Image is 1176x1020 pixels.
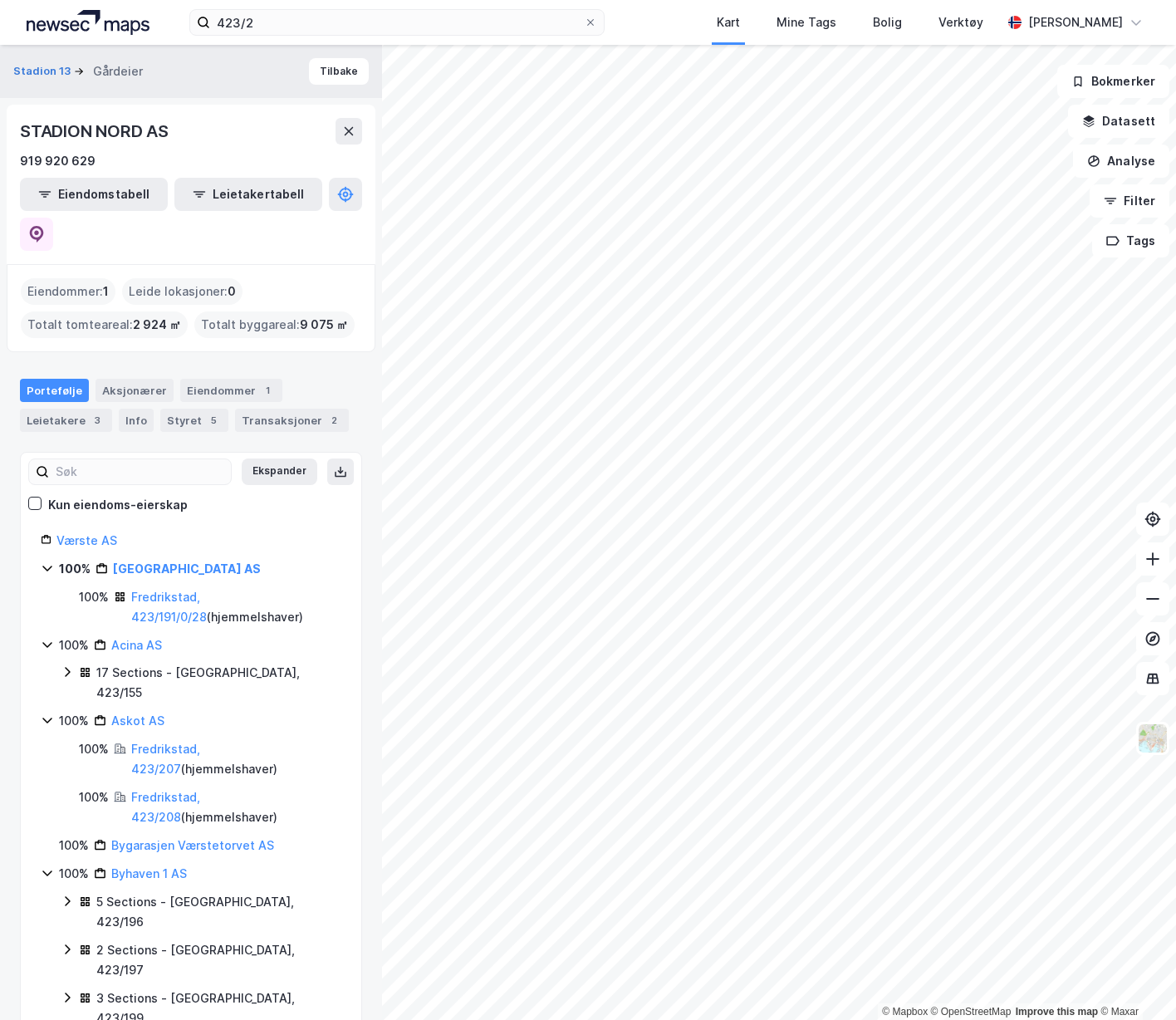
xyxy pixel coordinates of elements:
[1057,65,1169,98] button: Bokmerker
[96,892,341,932] div: 5 Sections - [GEOGRAPHIC_DATA], 423/196
[89,412,105,429] div: 3
[309,58,369,85] button: Tilbake
[21,311,188,338] div: Totalt tomteareal :
[1068,105,1169,138] button: Datasett
[59,635,89,655] div: 100%
[1073,145,1169,178] button: Analyse
[133,315,181,335] span: 2 924 ㎡
[113,561,261,576] a: [GEOGRAPHIC_DATA] AS
[717,12,740,32] div: Kart
[111,838,274,852] a: Bygarasjen Værstetorvet AS
[122,278,243,305] div: Leide lokasjoner :
[931,1006,1012,1018] a: OpenStreetMap
[79,787,109,807] div: 100%
[242,459,317,485] button: Ekspander
[49,459,231,484] input: Søk
[20,118,172,145] div: STADION NORD AS
[119,409,154,432] div: Info
[1092,224,1169,257] button: Tags
[180,379,282,402] div: Eiendommer
[131,742,200,776] a: Fredrikstad, 423/207
[160,409,228,432] div: Styret
[228,282,236,302] span: 0
[13,63,74,80] button: Stadion 13
[93,61,143,81] div: Gårdeier
[1137,723,1169,754] img: Z
[111,866,187,880] a: Byhaven 1 AS
[21,278,115,305] div: Eiendommer :
[79,587,109,607] div: 100%
[131,587,341,627] div: ( hjemmelshaver )
[111,714,164,728] a: Askot AS
[326,412,342,429] div: 2
[48,495,188,515] div: Kun eiendoms-eierskap
[194,311,355,338] div: Totalt byggareal :
[131,787,341,827] div: ( hjemmelshaver )
[59,711,89,731] div: 100%
[131,739,341,779] div: ( hjemmelshaver )
[205,412,222,429] div: 5
[111,638,162,652] a: Acina AS
[20,379,89,402] div: Portefølje
[96,379,174,402] div: Aksjonærer
[1093,940,1176,1020] iframe: Chat Widget
[96,663,341,703] div: 17 Sections - [GEOGRAPHIC_DATA], 423/155
[20,178,168,211] button: Eiendomstabell
[59,559,91,579] div: 100%
[938,12,983,32] div: Verktøy
[777,12,836,32] div: Mine Tags
[96,940,341,980] div: 2 Sections - [GEOGRAPHIC_DATA], 423/197
[882,1006,928,1018] a: Mapbox
[103,282,109,302] span: 1
[59,864,89,884] div: 100%
[79,739,109,759] div: 100%
[1016,1006,1098,1018] a: Improve this map
[235,409,349,432] div: Transaksjoner
[873,12,902,32] div: Bolig
[59,836,89,856] div: 100%
[131,590,207,624] a: Fredrikstad, 423/191/0/28
[27,10,149,35] img: logo.a4113a55bc3d86da70a041830d287a7e.svg
[259,382,276,399] div: 1
[56,533,117,547] a: Værste AS
[210,10,583,35] input: Søk på adresse, matrikkel, gårdeiere, leietakere eller personer
[174,178,322,211] button: Leietakertabell
[300,315,348,335] span: 9 075 ㎡
[20,151,96,171] div: 919 920 629
[131,790,200,824] a: Fredrikstad, 423/208
[20,409,112,432] div: Leietakere
[1028,12,1123,32] div: [PERSON_NAME]
[1090,184,1169,218] button: Filter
